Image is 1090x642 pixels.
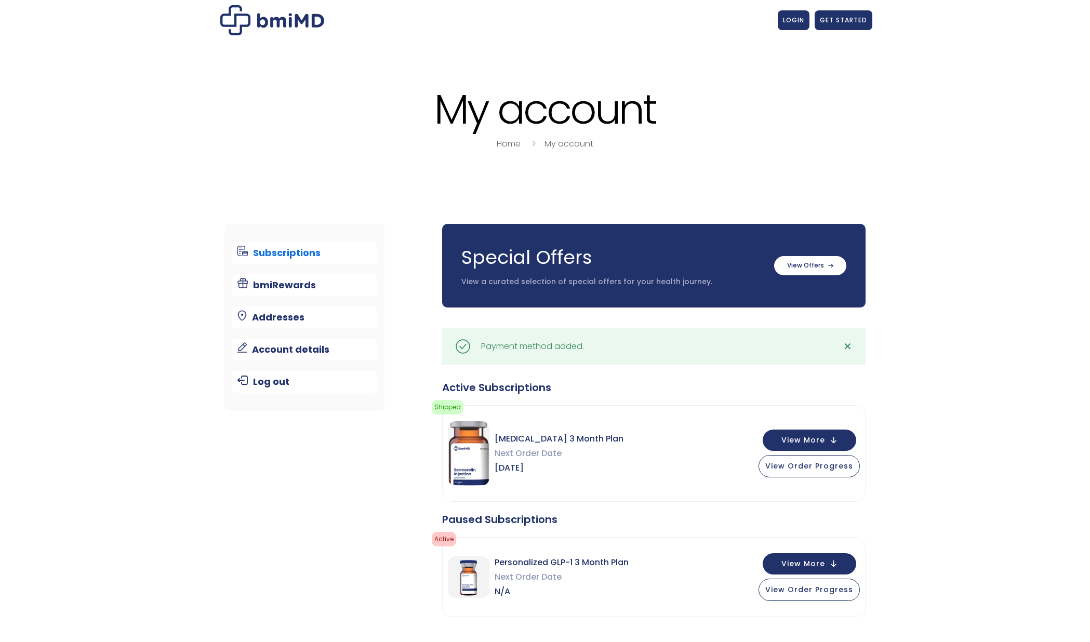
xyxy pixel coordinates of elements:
span: ✕ [843,339,852,354]
button: View More [763,553,856,574]
a: ✕ [837,336,858,357]
h1: My account [218,87,872,131]
span: Next Order Date [495,446,623,461]
img: My account [220,5,324,35]
span: Shipped [432,400,463,414]
nav: Account pages [224,224,385,411]
a: LOGIN [778,10,809,30]
span: View Order Progress [765,461,853,471]
img: Personalized GLP-1 3 Month Plan [448,556,489,598]
button: View Order Progress [759,579,860,601]
a: bmiRewards [232,274,377,296]
button: View More [763,430,856,451]
span: [MEDICAL_DATA] 3 Month Plan [495,432,623,446]
p: View a curated selection of special offers for your health journey. [461,277,764,287]
div: Active Subscriptions [442,380,866,395]
span: GET STARTED [820,16,867,24]
div: Payment method added. [481,339,584,354]
button: View Order Progress [759,455,860,477]
a: Account details [232,339,377,360]
a: My account [544,138,593,150]
a: Log out [232,371,377,393]
span: Personalized GLP-1 3 Month Plan [495,555,629,570]
span: N/A [495,584,629,599]
span: Next Order Date [495,570,629,584]
div: Paused Subscriptions [442,512,866,527]
i: breadcrumbs separator [528,138,539,150]
span: View Order Progress [765,584,853,595]
a: Subscriptions [232,242,377,264]
span: LOGIN [783,16,804,24]
span: View More [781,560,825,567]
a: GET STARTED [815,10,872,30]
img: Sermorelin 3 Month Plan [448,421,489,486]
span: [DATE] [495,461,623,475]
span: Active [432,532,456,546]
h3: Special Offers [461,245,764,271]
a: Home [497,138,521,150]
a: Addresses [232,306,377,328]
span: View More [781,437,825,444]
